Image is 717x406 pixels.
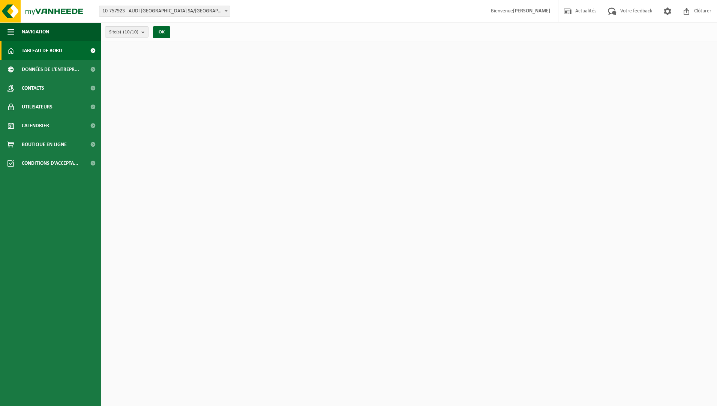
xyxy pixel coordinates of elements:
span: Calendrier [22,116,49,135]
span: Navigation [22,23,49,41]
button: Site(s)(10/10) [105,26,148,38]
span: Boutique en ligne [22,135,67,154]
span: Utilisateurs [22,98,52,116]
button: OK [153,26,170,38]
span: Conditions d'accepta... [22,154,78,173]
count: (10/10) [123,30,138,35]
span: Données de l'entrepr... [22,60,79,79]
span: 10-757923 - AUDI BRUSSELS SA/NV - VORST [99,6,230,17]
strong: [PERSON_NAME] [513,8,550,14]
span: Site(s) [109,27,138,38]
span: Tableau de bord [22,41,62,60]
span: Contacts [22,79,44,98]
